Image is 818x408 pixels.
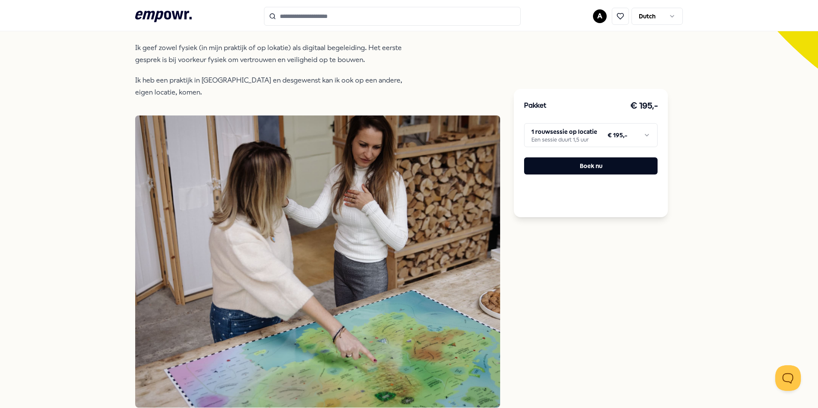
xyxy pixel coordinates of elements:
[524,101,546,112] h3: Pakket
[593,9,607,23] button: A
[135,42,413,66] p: Ik geef zowel fysiek (in mijn praktijk of op lokatie) als digitaal begeleiding. Het eerste gespre...
[135,115,500,408] img: Product Image
[524,157,658,174] button: Boek nu
[135,74,413,98] p: Ik heb een praktijk in [GEOGRAPHIC_DATA] en desgewenst kan ik ook op een andere, eigen locatie, k...
[630,99,658,113] h3: € 195,-
[775,365,801,391] iframe: Help Scout Beacon - Open
[264,7,521,26] input: Search for products, categories or subcategories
